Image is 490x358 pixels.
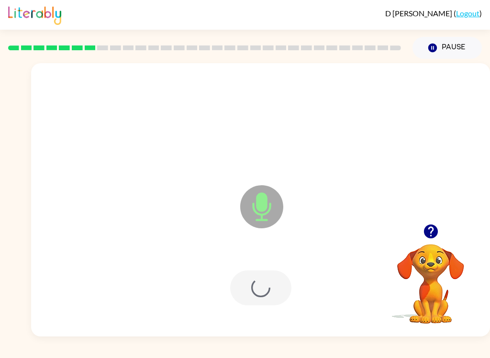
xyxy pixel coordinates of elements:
[385,9,482,18] div: ( )
[385,9,454,18] span: D [PERSON_NAME]
[383,229,479,325] video: Your browser must support playing .mp4 files to use Literably. Please try using another browser.
[8,4,61,25] img: Literably
[412,37,482,59] button: Pause
[456,9,479,18] a: Logout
